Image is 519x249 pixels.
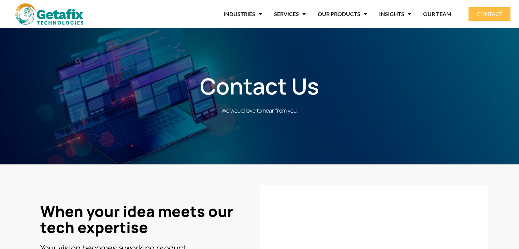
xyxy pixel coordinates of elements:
span: CONTACT [477,11,502,17]
a: OUR TEAM [423,6,451,22]
p: We would love to hear from you. [69,106,451,115]
nav: Menu [102,6,451,22]
a: OUR PRODUCTS [318,6,367,22]
h3: When your idea meets our tech expertise [40,203,250,235]
a: INDUSTRIES [224,6,262,22]
a: SERVICES [274,6,306,22]
a: CONTACT [468,7,510,21]
img: web and mobile application development company [15,3,83,25]
h1: Contact Us [69,73,451,100]
a: INSIGHTS [379,6,411,22]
